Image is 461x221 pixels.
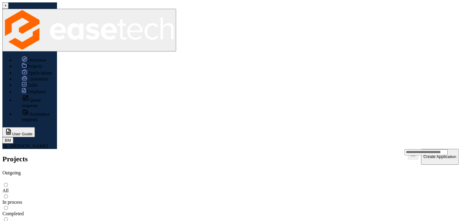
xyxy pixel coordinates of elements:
[27,70,52,75] span: Applications
[5,138,11,143] span: BM
[2,170,459,176] div: Outgoing
[2,211,459,216] div: Completed
[26,89,46,94] span: Templates
[22,111,50,122] span: Assistance requests
[27,64,42,69] span: Projects
[2,143,48,149] span: Hi, [PERSON_NAME]
[2,188,459,193] div: All
[27,58,46,63] span: Overview
[12,132,32,136] span: User Guide
[27,82,38,87] span: Tasks
[22,97,41,108] span: Quote requests
[2,200,459,205] div: In process
[421,149,459,165] button: Create Application
[27,76,48,81] span: Customers
[5,10,174,50] img: logo
[2,127,35,137] button: User Guide
[2,137,13,143] button: BM
[4,206,8,210] input: Completed
[4,194,8,198] input: In process
[423,154,456,159] span: Create Application
[4,183,8,187] input: All
[2,155,28,163] h2: Projects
